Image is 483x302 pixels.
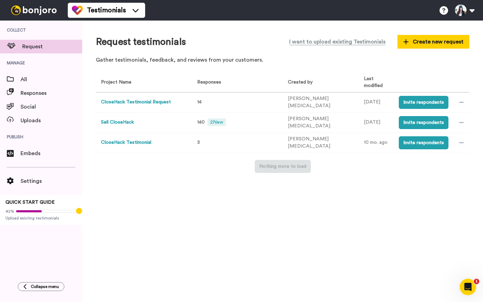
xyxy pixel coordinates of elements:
[399,136,448,149] button: Invite respondents
[359,133,394,153] td: 10 mo. ago
[399,96,448,109] button: Invite respondents
[460,279,476,295] iframe: Intercom live chat
[207,118,226,126] span: 2 New
[21,149,82,158] span: Embeds
[76,208,82,214] div: Tooltip anchor
[96,56,469,64] p: Gather testimonials, feedback, and reviews from your customers.
[18,282,64,291] button: Collapse menu
[101,119,134,126] button: Sell CloseHack
[87,5,126,15] span: Testimonials
[283,73,359,92] th: Created by
[359,73,394,92] th: Last modified
[21,103,82,111] span: Social
[283,112,359,133] td: [PERSON_NAME][MEDICAL_DATA]
[72,5,83,16] img: tm-color.svg
[21,177,82,185] span: Settings
[31,284,59,289] span: Collapse menu
[289,38,385,46] span: I want to upload existing Testimonials
[359,112,394,133] td: [DATE]
[21,89,82,97] span: Responses
[96,73,189,92] th: Project Name
[101,139,151,146] button: CloseHack Testimonial
[283,133,359,153] td: [PERSON_NAME][MEDICAL_DATA]
[399,116,448,129] button: Invite respondents
[22,42,82,51] span: Request
[96,37,186,47] h1: Request testimonials
[5,209,14,214] span: 42%
[197,140,200,145] span: 3
[101,99,171,106] button: CloseHack Testimonial Request
[255,160,311,173] button: Nothing more to load
[194,80,221,85] span: Responses
[5,200,55,205] span: QUICK START GUIDE
[8,5,60,15] img: bj-logo-header-white.svg
[397,35,469,49] button: Create new request
[284,34,391,49] button: I want to upload existing Testimonials
[197,120,205,125] span: 140
[21,116,82,125] span: Uploads
[283,92,359,112] td: [PERSON_NAME][MEDICAL_DATA]
[403,38,463,46] span: Create new request
[5,215,77,221] span: Upload existing testimonials
[474,279,479,284] span: 1
[197,100,202,104] span: 14
[21,75,82,84] span: All
[359,92,394,112] td: [DATE]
